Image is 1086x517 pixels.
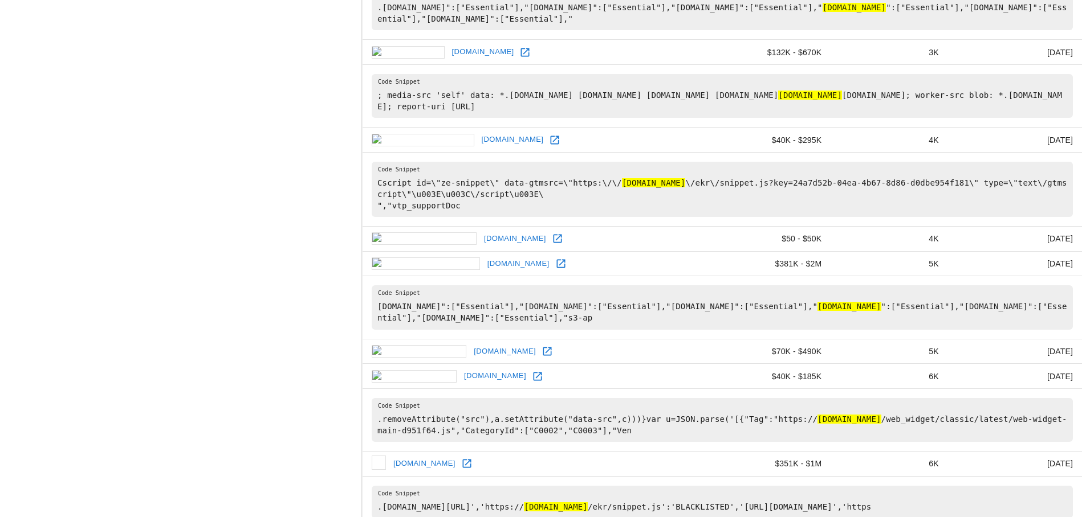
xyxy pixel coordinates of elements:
a: [DOMAIN_NAME] [391,455,458,473]
td: [DATE] [948,40,1082,65]
td: $50 - $50K [706,226,831,251]
a: Open infogram.com in new window [549,230,566,247]
td: 4K [831,128,947,153]
img: infogram.com icon [372,232,477,245]
img: stltoday.com icon [372,456,386,470]
td: $132K - $670K [706,40,831,65]
a: Open stltoday.com in new window [458,455,475,472]
img: avira.com icon [372,370,457,383]
td: [DATE] [948,128,1082,153]
hl: [DOMAIN_NAME] [823,3,886,12]
a: [DOMAIN_NAME] [461,367,529,385]
td: 5K [831,339,947,364]
pre: [DOMAIN_NAME]":["Essential"],"[DOMAIN_NAME]":["Essential"],"[DOMAIN_NAME]":["Essential"]," ":["Es... [372,285,1073,329]
a: [DOMAIN_NAME] [479,131,547,149]
a: Open routledge.com in new window [552,255,570,272]
a: Open printful.com in new window [539,343,556,360]
img: routledge.com icon [372,257,480,270]
td: $381K - $2M [706,251,831,276]
hl: [DOMAIN_NAME] [622,178,686,187]
td: 6K [831,452,947,477]
a: Open avira.com in new window [529,368,546,385]
a: Open society6.com in new window [546,132,563,149]
td: 4K [831,226,947,251]
a: Open rei.com in new window [516,44,534,61]
img: society6.com icon [372,134,474,146]
pre: .removeAttribute("src"),a.setAttribute("data-src",c)))}var u=JSON.parse('[{"Tag":"https:// /web_w... [372,398,1073,442]
pre: ; media-src 'self' data: *.[DOMAIN_NAME] [DOMAIN_NAME] [DOMAIN_NAME] [DOMAIN_NAME] [DOMAIN_NAME];... [372,74,1073,118]
a: [DOMAIN_NAME] [481,230,549,248]
td: 5K [831,251,947,276]
td: [DATE] [948,452,1082,477]
td: [DATE] [948,251,1082,276]
td: 6K [831,364,947,389]
hl: [DOMAIN_NAME] [778,91,842,100]
img: printful.com icon [372,345,466,358]
td: $70K - $490K [706,339,831,364]
hl: [DOMAIN_NAME] [817,302,881,311]
hl: [DOMAIN_NAME] [817,415,881,424]
img: rei.com icon [372,46,445,59]
pre: Cscript id=\"ze-snippet\" data-gtmsrc=\"https:\/\/ \/ekr\/snippet.js?key=24a7d52b-04ea-4b67-8d86-... [372,162,1073,217]
a: [DOMAIN_NAME] [449,43,517,61]
td: 3K [831,40,947,65]
a: [DOMAIN_NAME] [471,343,539,360]
td: [DATE] [948,226,1082,251]
td: $40K - $185K [706,364,831,389]
td: [DATE] [948,364,1082,389]
td: [DATE] [948,339,1082,364]
td: $40K - $295K [706,128,831,153]
a: [DOMAIN_NAME] [485,255,552,273]
hl: [DOMAIN_NAME] [524,502,588,511]
td: $351K - $1M [706,452,831,477]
